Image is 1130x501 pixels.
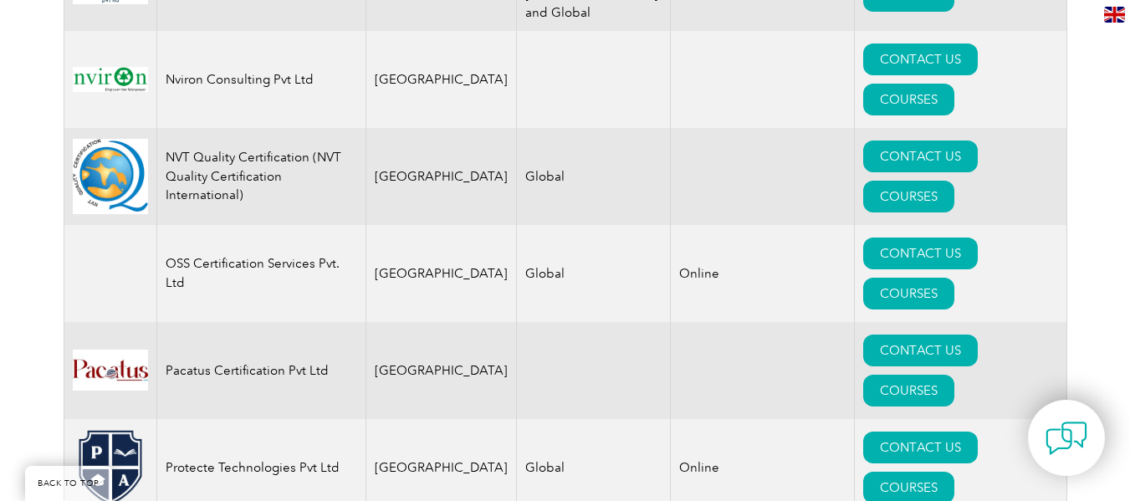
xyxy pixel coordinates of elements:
[1046,417,1087,459] img: contact-chat.png
[516,128,670,225] td: Global
[73,350,148,391] img: a70504ba-a5a0-ef11-8a69-0022489701c2-logo.jpg
[1104,7,1125,23] img: en
[863,432,978,463] a: CONTACT US
[366,225,516,322] td: [GEOGRAPHIC_DATA]
[25,466,112,501] a: BACK TO TOP
[366,128,516,225] td: [GEOGRAPHIC_DATA]
[863,335,978,366] a: CONTACT US
[156,128,366,225] td: NVT Quality Certification (NVT Quality Certification International)
[863,141,978,172] a: CONTACT US
[73,67,148,92] img: 8c6e383d-39a3-ec11-983f-002248154ade-logo.jpg
[863,84,954,115] a: COURSES
[366,31,516,128] td: [GEOGRAPHIC_DATA]
[156,322,366,419] td: Pacatus Certification Pvt Ltd
[156,31,366,128] td: Nviron Consulting Pvt Ltd
[73,139,148,214] img: f8318ad0-2dc2-eb11-bacc-0022481832e0-logo.png
[863,375,954,406] a: COURSES
[366,322,516,419] td: [GEOGRAPHIC_DATA]
[670,225,854,322] td: Online
[863,238,978,269] a: CONTACT US
[863,181,954,212] a: COURSES
[863,278,954,309] a: COURSES
[156,225,366,322] td: OSS Certification Services Pvt. Ltd
[863,43,978,75] a: CONTACT US
[516,225,670,322] td: Global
